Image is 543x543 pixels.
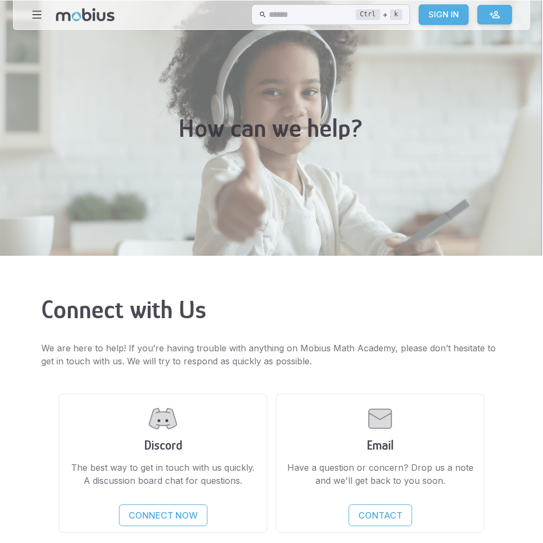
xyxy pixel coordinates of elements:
[68,461,258,487] p: The best way to get in touch with us quickly. A discussion board chat for questions.
[358,509,402,522] p: Contact
[41,295,502,324] h2: Connect with Us
[41,342,502,368] p: We are here to help! If you’re having trouble with anything on Mobius Math Academy, please don’t ...
[390,9,402,20] kbd: k
[285,438,475,452] h3: Email
[285,461,475,487] p: Have a question or concern? Drop us a note and we'll get back to you soon.
[356,8,402,21] div: +
[68,438,258,452] h3: Discord
[129,509,198,522] p: Connect Now
[119,504,207,526] a: Connect Now
[349,504,412,526] a: Contact
[419,4,469,25] a: Sign In
[356,9,380,20] kbd: Ctrl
